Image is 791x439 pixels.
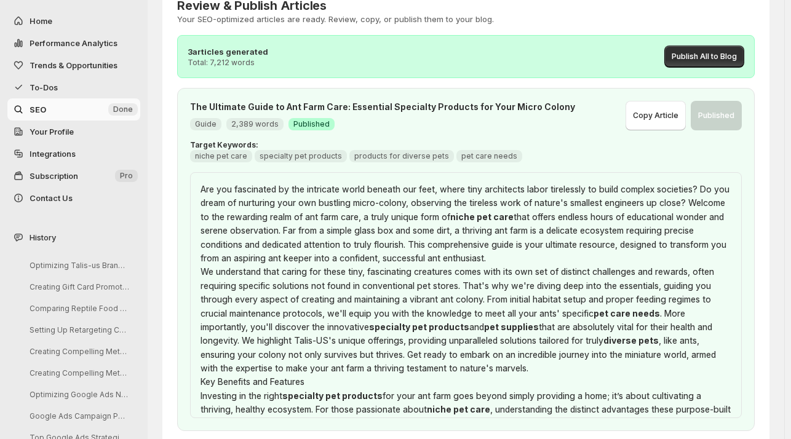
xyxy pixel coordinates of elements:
[30,105,46,114] span: SEO
[188,45,268,58] p: 3 articles generated
[626,101,686,130] button: Copy Article
[7,165,140,187] button: Subscription
[195,119,217,129] span: Guide
[7,143,140,165] a: Integrations
[30,171,78,181] span: Subscription
[7,121,140,143] a: Your Profile
[120,171,133,181] span: Pro
[633,111,678,121] span: Copy Article
[190,140,742,150] p: Target Keywords:
[7,10,140,32] button: Home
[354,151,449,161] span: products for diverse pets
[369,322,469,332] strong: specialty pet products
[231,119,279,129] span: 2,389 words
[293,119,330,129] span: Published
[484,322,539,332] strong: pet supplies
[30,231,56,243] span: History
[450,212,514,222] strong: niche pet care
[20,385,137,404] button: Optimizing Google Ads Negative Keywords
[20,342,137,361] button: Creating Compelling Meta Ads Creatives
[594,308,660,318] strong: pet care needs
[30,127,74,136] span: Your Profile
[7,54,140,76] button: Trends & Opportunities
[20,299,137,318] button: Comparing Reptile Food Vendors: Quality & Delivery
[201,183,731,265] p: Are you fascinated by the intricate world beneath our feet, where tiny architects labor tirelessl...
[30,38,117,48] span: Performance Analytics
[20,256,137,275] button: Optimizing Talis-us Brand Entity Page
[20,363,137,382] button: Creating Compelling Meta Ad Creatives
[461,151,517,161] span: pet care needs
[113,105,133,114] span: Done
[672,52,737,61] span: Publish All to Blog
[7,98,140,121] a: SEO
[30,82,58,92] span: To-Dos
[260,151,342,161] span: specialty pet products
[30,193,73,203] span: Contact Us
[282,390,383,401] strong: specialty pet products
[664,45,744,68] button: Publish All to Blog
[7,32,140,54] button: Performance Analytics
[7,187,140,209] button: Contact Us
[20,277,137,296] button: Creating Gift Card Promotions
[30,60,117,70] span: Trends & Opportunities
[7,76,140,98] button: To-Dos
[20,320,137,339] button: Setting Up Retargeting Campaigns
[201,265,731,375] p: We understand that caring for these tiny, fascinating creatures comes with its own set of distinc...
[177,13,755,25] p: Your SEO-optimized articles are ready. Review, copy, or publish them to your blog.
[30,149,76,159] span: Integrations
[427,404,490,414] strong: niche pet care
[20,406,137,425] button: Google Ads Campaign Performance Analysis
[195,151,247,161] span: niche pet care
[201,375,731,389] h2: Key Benefits and Features
[603,335,659,346] strong: diverse pets
[30,16,52,26] span: Home
[188,58,268,68] p: Total: 7,212 words
[190,101,626,113] h4: The Ultimate Guide to Ant Farm Care: Essential Specialty Products for Your Micro Colony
